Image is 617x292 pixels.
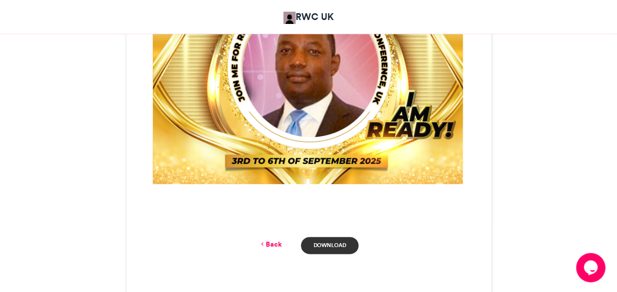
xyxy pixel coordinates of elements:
[259,239,281,250] a: Back
[283,12,296,24] img: RWC UK
[283,10,334,24] a: RWC UK
[576,253,607,282] iframe: chat widget
[301,237,358,254] a: Download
